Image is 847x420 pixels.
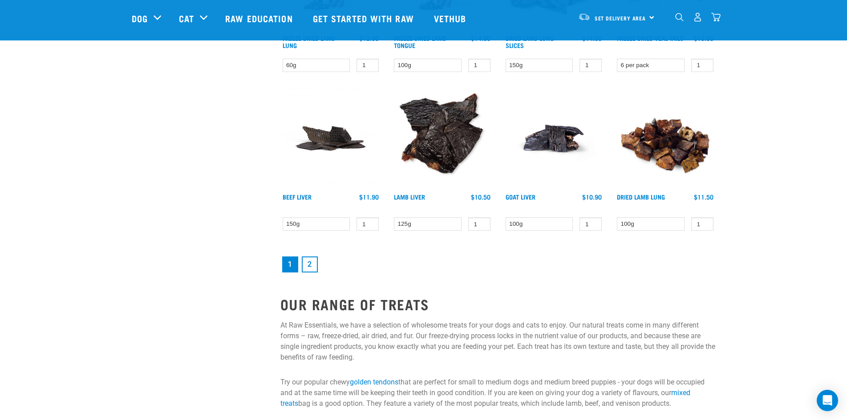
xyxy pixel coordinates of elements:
[595,16,646,20] span: Set Delivery Area
[580,59,602,72] input: 1
[691,217,713,231] input: 1
[468,217,490,231] input: 1
[357,59,379,72] input: 1
[280,320,716,363] p: At Raw Essentials, we have a selection of wholesome treats for your dogs and cats to enjoy. Our n...
[216,0,304,36] a: Raw Education
[280,88,381,189] img: Beef Liver
[580,217,602,231] input: 1
[283,36,335,47] a: Freeze Dried Lamb Lung
[425,0,478,36] a: Vethub
[282,256,298,272] a: Page 1
[280,296,716,312] h2: OUR RANGE OF TREATS
[711,12,721,22] img: home-icon@2x.png
[357,217,379,231] input: 1
[578,13,590,21] img: van-moving.png
[506,195,535,198] a: Goat Liver
[817,390,838,411] div: Open Intercom Messenger
[693,12,702,22] img: user.png
[394,36,446,47] a: Freeze Dried Lamb Tongue
[468,59,490,72] input: 1
[615,88,716,189] img: Pile Of Dried Lamb Lungs For Pets
[394,195,425,198] a: Lamb Liver
[132,12,148,25] a: Dog
[691,59,713,72] input: 1
[179,12,194,25] a: Cat
[280,255,716,274] nav: pagination
[617,195,665,198] a: Dried Lamb Lung
[302,256,318,272] a: Goto page 2
[280,377,716,409] p: Try our popular chewy that are perfect for small to medium dogs and medium breed puppies - your d...
[506,36,554,47] a: Dried Lamb Lung Slices
[675,13,684,21] img: home-icon-1@2x.png
[304,0,425,36] a: Get started with Raw
[359,193,379,200] div: $11.90
[471,193,490,200] div: $10.50
[582,193,602,200] div: $10.90
[392,88,493,189] img: Beef Liver and Lamb Liver Treats
[694,193,713,200] div: $11.50
[350,378,398,386] a: golden tendons
[503,88,604,189] img: Goat Liver
[283,195,312,198] a: Beef Liver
